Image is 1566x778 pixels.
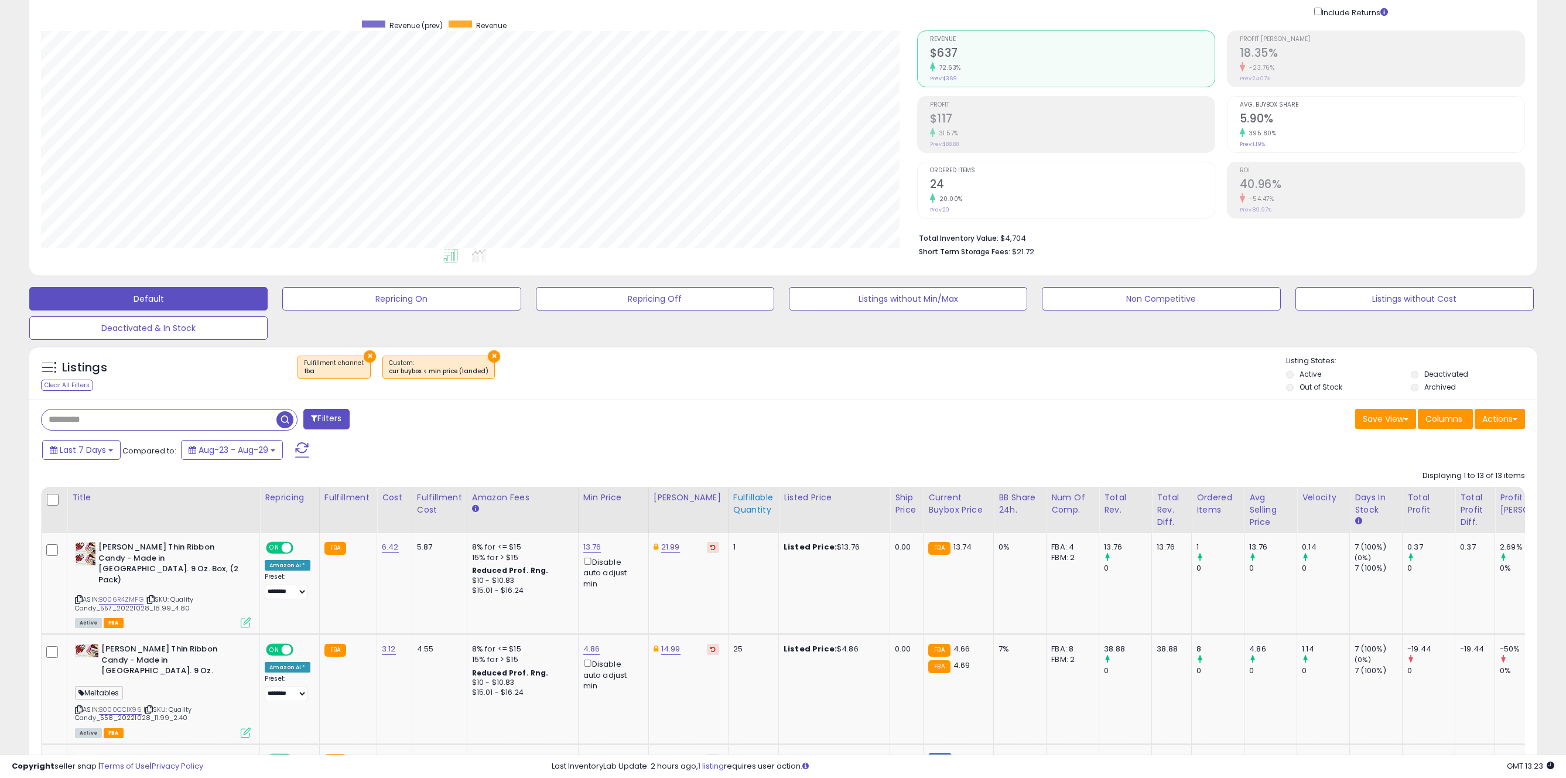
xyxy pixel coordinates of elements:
[1423,470,1525,482] div: Displaying 1 to 13 of 13 items
[928,492,989,516] div: Current Buybox Price
[1240,206,1271,213] small: Prev: 89.97%
[389,21,443,30] span: Revenue (prev)
[1295,287,1534,310] button: Listings without Cost
[382,541,399,553] a: 6.42
[267,543,282,553] span: ON
[75,705,192,722] span: | SKU: Quality Candy_558_20221028_11.99_2.40
[919,230,1516,244] li: $4,704
[1051,644,1090,654] div: FBA: 8
[999,492,1041,516] div: BB Share 24h.
[62,360,107,376] h5: Listings
[661,541,680,553] a: 21.99
[583,492,644,504] div: Min Price
[784,644,881,654] div: $4.86
[698,760,724,772] a: 1 listing
[1507,760,1554,772] span: 2025-09-6 13:23 GMT
[1300,382,1342,392] label: Out of Stock
[199,444,268,456] span: Aug-23 - Aug-29
[583,643,600,655] a: 4.86
[1157,492,1187,528] div: Total Rev. Diff.
[1196,666,1244,676] div: 0
[1104,666,1151,676] div: 0
[1300,369,1321,379] label: Active
[1012,246,1034,257] span: $21.72
[784,541,837,552] b: Listed Price:
[583,555,640,589] div: Disable auto adjust min
[953,541,972,552] span: 13.74
[1104,644,1151,654] div: 38.88
[1051,492,1094,516] div: Num of Comp.
[1424,382,1456,392] label: Archived
[1418,409,1473,429] button: Columns
[1302,542,1349,552] div: 0.14
[953,660,970,671] span: 4.69
[1240,36,1524,43] span: Profit [PERSON_NAME]
[1286,356,1537,367] p: Listing States:
[661,643,681,655] a: 14.99
[1196,563,1244,574] div: 0
[75,644,98,657] img: 517kOmCZLjL._SL40_.jpg
[654,492,723,504] div: [PERSON_NAME]
[1355,492,1397,516] div: Days In Stock
[265,662,310,673] div: Amazon AI *
[1355,666,1402,676] div: 7 (100%)
[583,541,601,553] a: 13.76
[935,63,961,72] small: 72.63%
[784,492,885,504] div: Listed Price
[75,644,251,736] div: ASIN:
[104,728,124,738] span: FBA
[41,380,93,391] div: Clear All Filters
[364,350,376,363] button: ×
[292,543,310,553] span: OFF
[1240,46,1524,62] h2: 18.35%
[1196,542,1244,552] div: 1
[1249,542,1297,552] div: 13.76
[472,542,569,552] div: 8% for <= $15
[1425,413,1462,425] span: Columns
[1240,178,1524,193] h2: 40.96%
[472,565,549,575] b: Reduced Prof. Rng.
[1240,141,1265,148] small: Prev: 1.19%
[75,686,123,699] span: Meltables
[60,444,106,456] span: Last 7 Days
[265,573,310,599] div: Preset:
[583,657,640,691] div: Disable auto adjust min
[472,552,569,563] div: 15% for > $15
[324,644,346,657] small: FBA
[1051,552,1090,563] div: FBM: 2
[1355,644,1402,654] div: 7 (100%)
[930,141,959,148] small: Prev: $88.88
[1302,666,1349,676] div: 0
[1249,563,1297,574] div: 0
[265,675,310,701] div: Preset:
[12,760,54,772] strong: Copyright
[488,350,500,363] button: ×
[1302,563,1349,574] div: 0
[100,760,150,772] a: Terms of Use
[1355,655,1371,664] small: (0%)
[784,542,881,552] div: $13.76
[99,705,142,715] a: B000CCIX96
[389,367,488,376] div: cur buybox < min price (landed)
[472,688,569,698] div: $15.01 - $16.24
[282,287,521,310] button: Repricing On
[324,542,346,555] small: FBA
[1104,542,1151,552] div: 13.76
[919,233,999,243] b: Total Inventory Value:
[928,542,950,555] small: FBA
[1249,492,1292,528] div: Avg Selling Price
[935,194,963,203] small: 20.00%
[472,576,569,586] div: $10 - $10.83
[935,129,959,138] small: 31.57%
[382,492,407,504] div: Cost
[1355,516,1362,527] small: Days In Stock.
[1302,644,1349,654] div: 1.14
[1196,492,1239,516] div: Ordered Items
[472,644,569,654] div: 8% for <= $15
[895,492,918,516] div: Ship Price
[536,287,774,310] button: Repricing Off
[1104,563,1151,574] div: 0
[930,75,957,82] small: Prev: $369
[292,645,310,655] span: OFF
[789,287,1027,310] button: Listings without Min/Max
